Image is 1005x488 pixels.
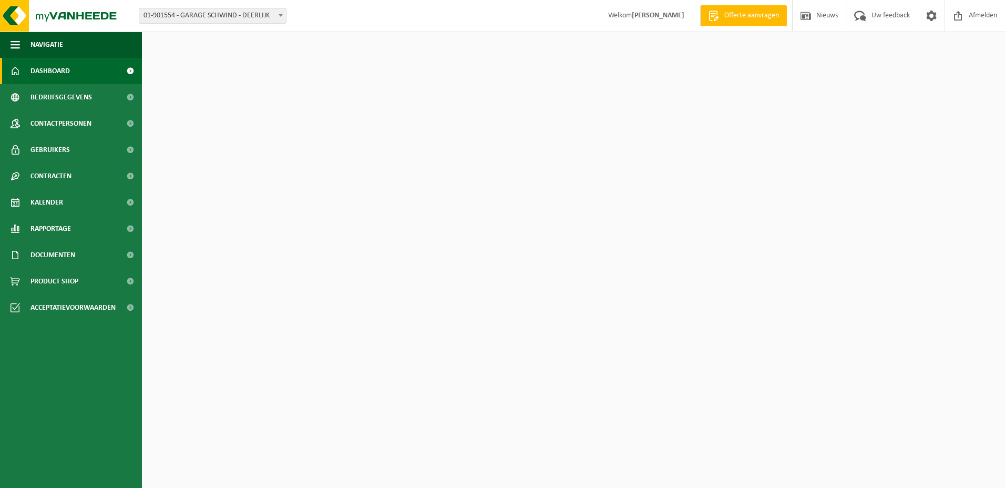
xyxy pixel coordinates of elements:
span: 01-901554 - GARAGE SCHWIND - DEERLIJK [139,8,286,23]
span: Dashboard [30,58,70,84]
span: Documenten [30,242,75,268]
span: Kalender [30,189,63,216]
span: 01-901554 - GARAGE SCHWIND - DEERLIJK [139,8,286,24]
span: Gebruikers [30,137,70,163]
span: Contracten [30,163,71,189]
a: Offerte aanvragen [700,5,787,26]
span: Rapportage [30,216,71,242]
span: Acceptatievoorwaarden [30,294,116,321]
strong: [PERSON_NAME] [632,12,684,19]
span: Bedrijfsgegevens [30,84,92,110]
span: Navigatie [30,32,63,58]
span: Product Shop [30,268,78,294]
span: Contactpersonen [30,110,91,137]
span: Offerte aanvragen [722,11,782,21]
